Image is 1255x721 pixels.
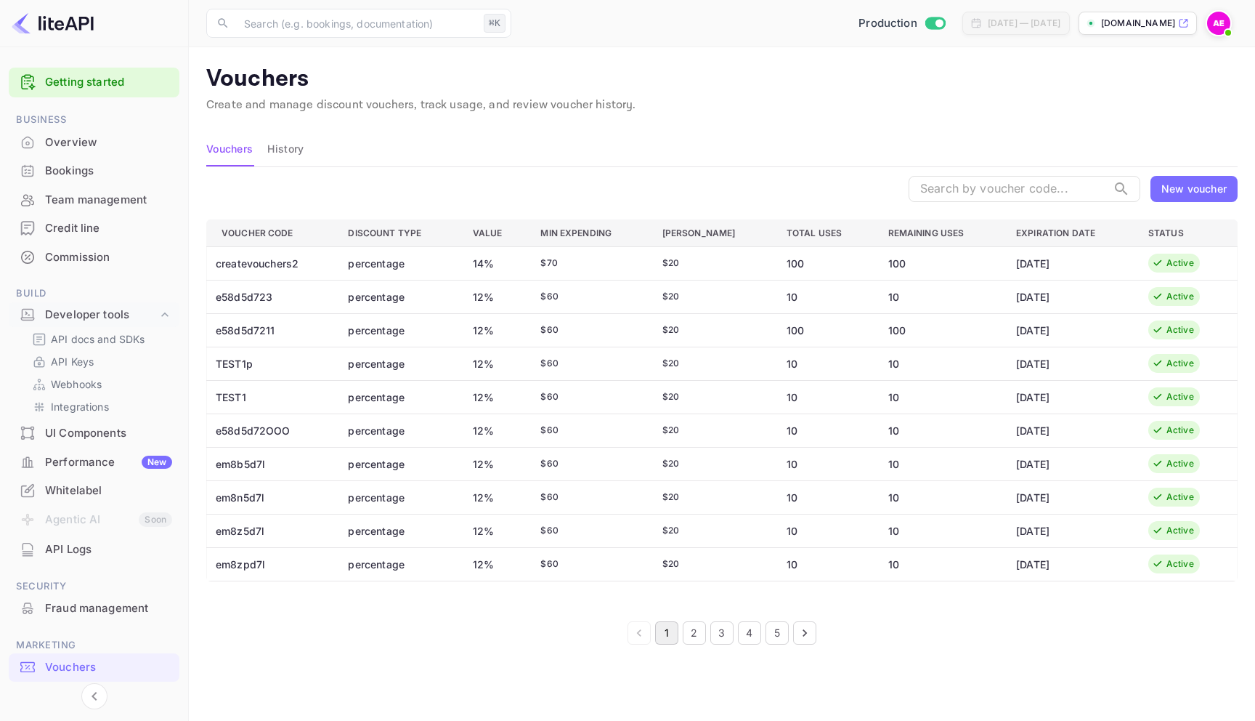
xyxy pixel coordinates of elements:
a: API Keys [32,354,168,369]
span: Marketing [9,637,179,653]
td: 12% [461,313,529,347]
td: [DATE] [1004,414,1137,447]
td: em8z5d7l [207,514,337,547]
div: Webhooks [26,374,174,395]
div: $ 20 [662,323,763,337]
a: Credit line [9,214,179,241]
th: Value [461,219,529,246]
td: percentage [336,547,460,581]
p: API docs and SDKs [51,331,145,347]
div: $ 60 [540,557,638,571]
td: 10 [877,447,1005,480]
div: $ 60 [540,290,638,303]
div: $ 20 [662,257,763,270]
div: Active [1166,524,1194,537]
a: UI Components [9,419,179,446]
p: Integrations [51,399,109,414]
td: e58d5d72OOO [207,414,337,447]
div: API Keys [26,351,174,372]
div: Vouchers [45,659,172,676]
div: Active [1166,357,1194,370]
div: Switch to Sandbox mode [853,15,951,32]
div: Whitelabel [45,483,172,499]
div: Performance [45,454,172,471]
div: Commission [9,243,179,272]
td: 10 [775,480,877,514]
td: percentage [336,380,460,414]
div: $ 60 [540,491,638,504]
div: Credit line [45,220,172,237]
td: 100 [775,313,877,347]
td: [DATE] [1004,347,1137,380]
button: Go to page 3 [710,621,734,645]
td: 10 [877,414,1005,447]
td: e58d5d723 [207,280,337,313]
div: $ 20 [662,290,763,303]
td: 12% [461,480,529,514]
img: achraf Elkhaier [1207,12,1230,35]
div: API Logs [9,536,179,564]
td: 12% [461,414,529,447]
nav: pagination navigation [206,621,1238,645]
th: Discount Type [336,219,460,246]
td: 10 [877,280,1005,313]
td: [DATE] [1004,447,1137,480]
a: Commission [9,243,179,270]
td: 12% [461,347,529,380]
td: percentage [336,246,460,280]
a: Bookings [9,157,179,184]
div: Active [1166,323,1194,337]
td: 100 [877,246,1005,280]
div: $ 20 [662,357,763,370]
td: 100 [877,313,1005,347]
span: Production [858,15,917,32]
div: Integrations [26,396,174,417]
td: 12% [461,447,529,480]
div: Active [1166,457,1194,470]
div: $ 20 [662,390,763,403]
button: Go to page 2 [683,621,706,645]
td: 10 [877,514,1005,547]
button: Collapse navigation [81,683,107,709]
span: Security [9,579,179,595]
img: LiteAPI logo [12,12,94,35]
a: API Logs [9,536,179,563]
td: percentage [336,480,460,514]
td: 10 [877,380,1005,414]
div: Developer tools [9,302,179,328]
td: e58d5d7211 [207,313,337,347]
td: [DATE] [1004,380,1137,414]
th: Total Uses [775,219,877,246]
td: [DATE] [1004,280,1137,313]
td: 10 [775,347,877,380]
td: 14% [461,246,529,280]
div: Team management [9,186,179,214]
div: Commission [45,249,172,266]
div: Active [1166,424,1194,437]
button: Go to next page [793,621,816,645]
div: $ 20 [662,424,763,437]
div: Overview [9,129,179,157]
a: Whitelabel [9,477,179,504]
td: percentage [336,313,460,347]
td: [DATE] [1004,246,1137,280]
div: Fraud management [45,600,172,617]
div: Active [1166,390,1194,403]
div: ⌘K [484,14,505,33]
a: Overview [9,129,179,156]
div: $ 60 [540,357,638,370]
div: API Logs [45,541,172,558]
div: $ 20 [662,524,763,537]
div: Whitelabel [9,477,179,505]
td: percentage [336,414,460,447]
a: Integrations [32,399,168,414]
div: $ 20 [662,491,763,504]
div: UI Components [9,419,179,448]
div: $ 60 [540,390,638,403]
button: Go to page 4 [738,621,761,645]
td: TEST1 [207,380,337,414]
div: Developer tools [45,307,158,323]
div: [DATE] — [DATE] [988,17,1060,30]
td: percentage [336,514,460,547]
div: Active [1166,290,1194,303]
